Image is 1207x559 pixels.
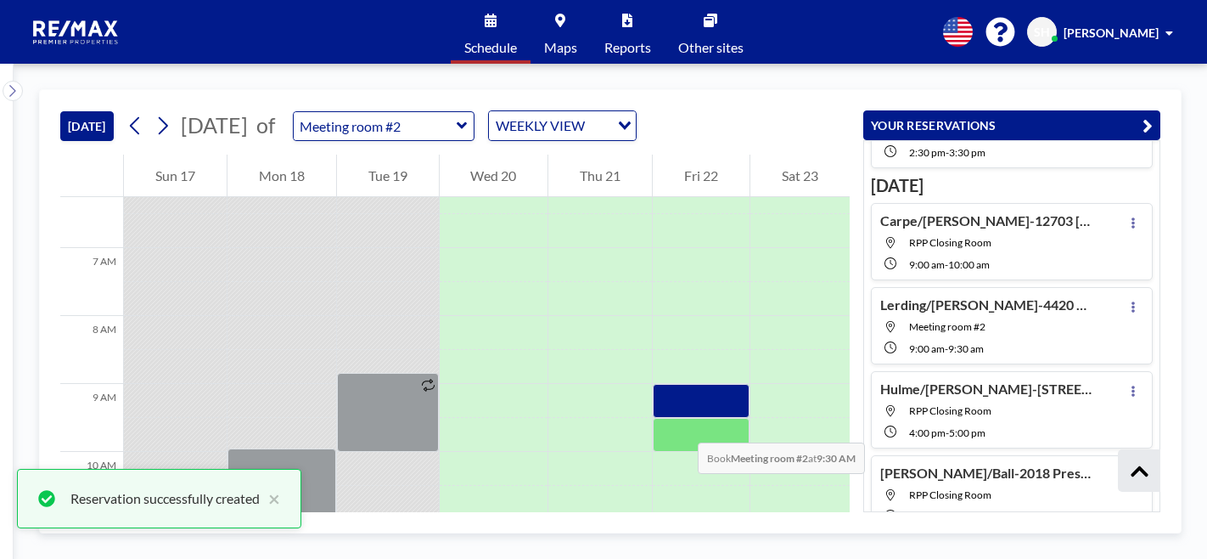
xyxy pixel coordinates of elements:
div: 6 AM [60,180,123,248]
span: Book at [698,443,865,474]
h4: Hulme/[PERSON_NAME]-[STREET_ADDRESS][PERSON_NAME] Sipes [880,381,1092,398]
div: Mon 18 [227,155,336,197]
span: 3:30 PM [949,146,985,159]
h4: Lerding/[PERSON_NAME]-4420 ChenwoodLn-[PERSON_NAME] [880,296,1092,313]
span: 2:30 PM [909,146,946,159]
span: 9:00 AM [909,342,945,355]
span: RPP Closing Room [909,236,991,249]
span: - [946,426,949,439]
span: Meeting room #2 [909,320,985,333]
span: 9:00 AM [909,258,945,271]
span: of [256,112,275,138]
span: 5:00 PM [949,426,985,439]
span: - [945,342,948,355]
div: Sun 17 [124,155,227,197]
span: Maps [544,41,577,54]
span: - [946,146,949,159]
span: 10:00 AM [948,258,990,271]
div: 7 AM [60,248,123,316]
span: Reports [604,41,651,54]
span: - [945,258,948,271]
span: WEEKLY VIEW [492,115,588,137]
button: YOUR RESERVATIONS [863,110,1160,140]
div: Search for option [489,111,636,140]
div: Wed 20 [440,155,548,197]
div: 9 AM [60,384,123,452]
img: organization-logo [27,15,126,49]
div: Reservation successfully created [70,488,260,509]
span: [PERSON_NAME] [1064,25,1159,40]
span: Other sites [678,41,744,54]
div: Tue 19 [337,155,439,197]
span: 5:00 PM [909,511,946,523]
button: close [260,488,280,509]
h4: [PERSON_NAME]/Ball-2018 Prestwick Dr-[PERSON_NAME] [880,465,1092,482]
div: Fri 22 [653,155,749,197]
span: 9:30 AM [948,342,984,355]
span: 4:00 PM [909,426,946,439]
div: Thu 21 [548,155,652,197]
span: SH [1034,25,1050,40]
input: Search for option [590,115,608,137]
div: 8 AM [60,316,123,384]
span: - [946,511,949,523]
span: [DATE] [181,112,248,138]
button: [DATE] [60,111,114,141]
span: RPP Closing Room [909,404,991,417]
span: Schedule [464,41,517,54]
h3: [DATE] [871,175,1153,196]
h4: Carpe/[PERSON_NAME]-12703 [GEOGRAPHIC_DATA] Dr-[PERSON_NAME] [880,212,1092,229]
input: Meeting room #2 [294,112,457,140]
span: 6:00 PM [949,511,985,523]
span: RPP Closing Room [909,488,991,501]
b: Meeting room #2 [731,452,808,465]
div: Sat 23 [750,155,850,197]
b: 9:30 AM [817,452,856,465]
div: 10 AM [60,452,123,520]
